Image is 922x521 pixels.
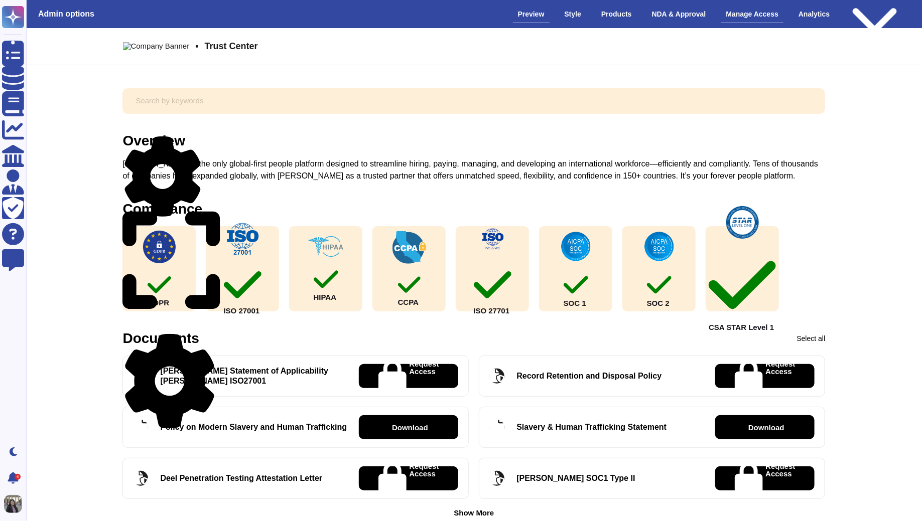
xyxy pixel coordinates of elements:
[160,422,347,432] div: Policy on Modern Slavery and Human Trafficking
[516,371,662,381] div: Record Retention and Disposal Policy
[122,158,825,182] div: [PERSON_NAME] is the only global-first people platform designed to streamline hiring, paying, man...
[160,366,347,386] div: [PERSON_NAME] Statement of Applicability [PERSON_NAME] ISO27001
[643,230,676,263] img: check
[765,462,795,494] p: Request Access
[314,265,339,301] div: HIPAA
[647,6,711,23] div: NDA & Approval
[225,223,260,255] img: check
[454,509,494,516] div: Show More
[409,360,439,392] p: Request Access
[122,331,199,345] div: Documents
[474,263,512,314] div: ISO 27701
[516,473,635,483] div: [PERSON_NAME] SOC1 Type II
[726,206,759,239] img: check
[596,6,637,23] div: Products
[195,42,198,51] span: •
[513,6,550,23] div: Preview
[160,473,322,483] div: Deel Penetration Testing Attestation Letter
[794,6,835,23] div: Analytics
[392,231,426,264] img: check
[398,272,421,305] div: CCPA
[560,230,592,263] img: check
[392,424,428,431] p: Download
[122,202,202,216] div: Compliance
[4,495,22,513] img: user
[15,474,21,480] div: 4
[122,134,185,148] div: Overview
[476,223,509,255] img: check
[647,271,672,306] div: SOC 2
[123,42,190,50] img: Company Banner
[409,462,439,494] p: Request Access
[224,263,262,314] div: ISO 27001
[721,6,784,23] div: Manage Access
[308,236,343,257] img: check
[797,335,826,342] div: Select all
[2,493,29,515] button: user
[129,92,818,110] input: Search by keywords
[765,360,795,392] p: Request Access
[709,247,776,331] div: CSA STAR Level 1
[564,271,588,306] div: SOC 1
[748,424,784,431] p: Download
[38,9,94,19] h3: Admin options
[516,422,667,432] div: Slavery & Human Trafficking Statement
[205,42,258,51] span: Trust Center
[560,6,586,23] div: Style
